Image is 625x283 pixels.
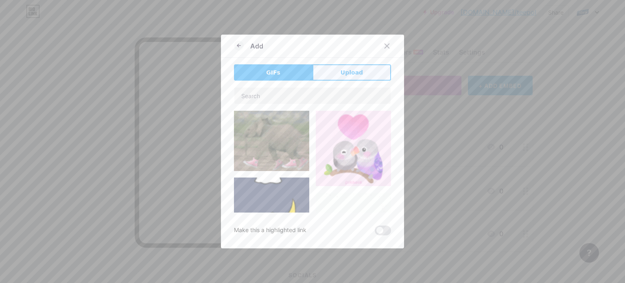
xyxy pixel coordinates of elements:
[250,41,263,51] div: Add
[312,64,391,81] button: Upload
[316,111,391,186] img: Gihpy
[234,226,306,235] div: Make this a highlighted link
[234,111,309,171] img: Gihpy
[266,68,280,77] span: GIFs
[234,178,309,253] img: Gihpy
[234,64,312,81] button: GIFs
[341,68,363,77] span: Upload
[316,193,391,257] img: Gihpy
[234,88,391,104] input: Search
